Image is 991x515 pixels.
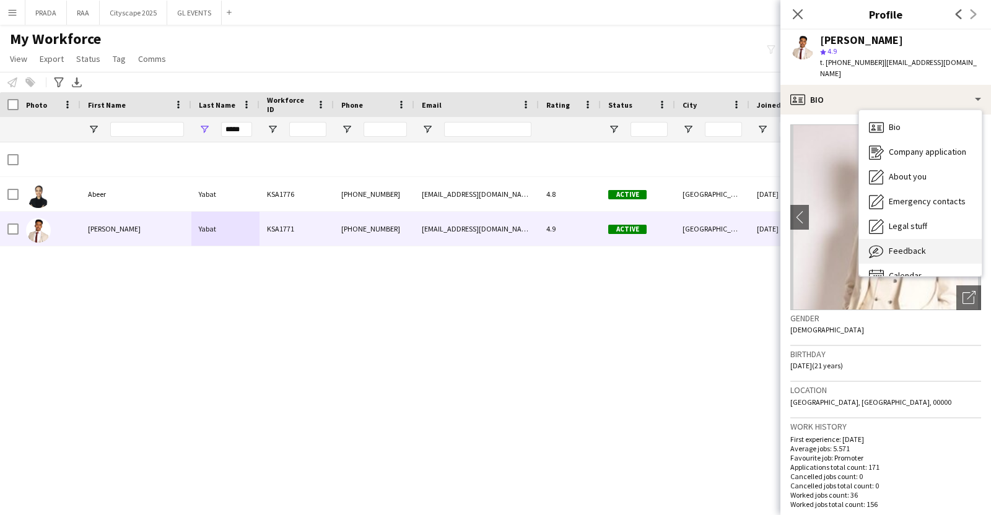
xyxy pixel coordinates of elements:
span: Rating [546,100,570,110]
input: Joined Filter Input [779,122,816,137]
img: Crew avatar or photo [790,124,981,310]
div: Emergency contacts [859,189,982,214]
button: Open Filter Menu [683,124,694,135]
span: Bio [889,121,901,132]
span: t. [PHONE_NUMBER] [820,58,884,67]
div: [PHONE_NUMBER] [334,177,414,211]
span: 4.9 [827,46,837,56]
span: Export [40,53,64,64]
p: Cancelled jobs count: 0 [790,472,981,481]
span: Email [422,100,442,110]
div: Yabat [191,212,260,246]
img: Yasser Yabat [26,218,51,243]
div: [GEOGRAPHIC_DATA] [675,212,749,246]
button: Open Filter Menu [422,124,433,135]
div: Bio [859,115,982,140]
div: [PERSON_NAME] [820,35,903,46]
span: Calendar [889,270,922,281]
a: Status [71,51,105,67]
span: First Name [88,100,126,110]
div: Feedback [859,239,982,264]
span: [DEMOGRAPHIC_DATA] [790,325,864,334]
button: Open Filter Menu [341,124,352,135]
span: Phone [341,100,363,110]
input: Status Filter Input [631,122,668,137]
span: Active [608,190,647,199]
p: Worked jobs count: 36 [790,490,981,500]
h3: Work history [790,421,981,432]
div: [EMAIL_ADDRESS][DOMAIN_NAME] [414,212,539,246]
span: Comms [138,53,166,64]
div: 4.9 [539,212,601,246]
span: Feedback [889,245,926,256]
span: Tag [113,53,126,64]
div: [PHONE_NUMBER] [334,212,414,246]
span: | [EMAIL_ADDRESS][DOMAIN_NAME] [820,58,977,78]
div: [DATE] [749,177,824,211]
div: [GEOGRAPHIC_DATA] [675,177,749,211]
div: Yabat [191,177,260,211]
button: Open Filter Menu [88,124,99,135]
div: About you [859,165,982,189]
input: City Filter Input [705,122,742,137]
app-action-btn: Export XLSX [69,75,84,90]
button: Open Filter Menu [267,124,278,135]
button: Open Filter Menu [757,124,768,135]
h3: Birthday [790,348,981,360]
div: [EMAIL_ADDRESS][DOMAIN_NAME] [414,177,539,211]
div: 4.8 [539,177,601,211]
div: Legal stuff [859,214,982,239]
a: View [5,51,32,67]
img: Abeer Yabat [26,183,51,208]
input: Email Filter Input [444,122,531,137]
span: [GEOGRAPHIC_DATA], [GEOGRAPHIC_DATA], 00000 [790,397,951,407]
button: GL EVENTS [167,1,222,25]
div: Bio [780,85,991,115]
app-action-btn: Advanced filters [51,75,66,90]
span: Joined [757,100,781,110]
div: Abeer [81,177,191,211]
button: RAA [67,1,100,25]
div: KSA1776 [260,177,334,211]
p: Favourite job: Promoter [790,453,981,462]
span: Company application [889,146,966,157]
span: About you [889,171,927,182]
span: Workforce ID [267,95,312,114]
div: [PERSON_NAME] [81,212,191,246]
p: Cancelled jobs total count: 0 [790,481,981,490]
span: Status [76,53,100,64]
span: Status [608,100,632,110]
span: [DATE] (21 years) [790,361,843,370]
span: Emergency contacts [889,196,966,207]
span: Photo [26,100,47,110]
input: Last Name Filter Input [221,122,252,137]
span: Last Name [199,100,235,110]
button: Open Filter Menu [608,124,619,135]
button: Open Filter Menu [199,124,210,135]
a: Tag [108,51,131,67]
span: My Workforce [10,30,101,48]
a: Comms [133,51,171,67]
p: Applications total count: 171 [790,462,981,472]
div: Company application [859,140,982,165]
h3: Profile [780,6,991,22]
input: Workforce ID Filter Input [289,122,326,137]
span: Legal stuff [889,220,927,232]
div: [DATE] [749,212,824,246]
input: First Name Filter Input [110,122,184,137]
div: KSA1771 [260,212,334,246]
p: First experience: [DATE] [790,435,981,444]
button: PRADA [25,1,67,25]
p: Average jobs: 5.571 [790,444,981,453]
span: City [683,100,697,110]
h3: Gender [790,313,981,324]
span: Active [608,225,647,234]
input: Phone Filter Input [364,122,407,137]
p: Worked jobs total count: 156 [790,500,981,509]
span: View [10,53,27,64]
h3: Location [790,384,981,396]
div: Open photos pop-in [956,285,981,310]
button: Cityscape 2025 [100,1,167,25]
a: Export [35,51,69,67]
div: Calendar [859,264,982,288]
